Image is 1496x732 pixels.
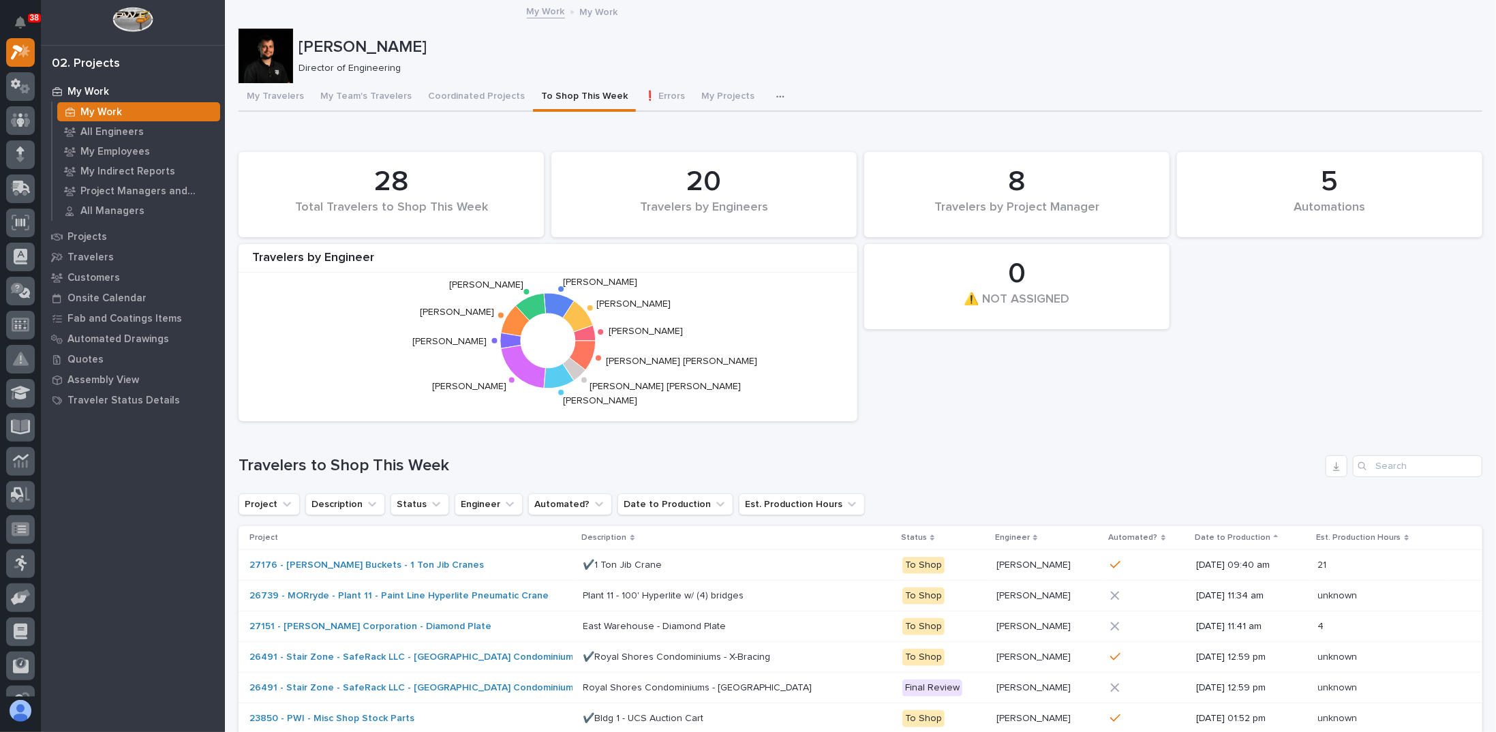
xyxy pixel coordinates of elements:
div: Notifications38 [17,16,35,38]
p: 4 [1318,618,1327,632]
p: Traveler Status Details [67,395,180,407]
div: 8 [887,165,1146,199]
p: [DATE] 12:59 pm [1196,682,1307,694]
div: To Shop [902,618,945,635]
p: My Work [580,3,618,18]
button: Date to Production [617,493,733,515]
p: Director of Engineering [299,63,1471,74]
p: Date to Production [1195,530,1270,545]
p: [PERSON_NAME] [996,680,1073,694]
a: Project Managers and Engineers [52,181,225,200]
div: To Shop [902,649,945,666]
a: My Indirect Reports [52,162,225,181]
p: All Managers [80,205,144,217]
button: Automated? [528,493,612,515]
p: unknown [1318,588,1360,602]
p: [PERSON_NAME] [996,618,1073,632]
text: [PERSON_NAME] [563,397,637,406]
text: [PERSON_NAME] [596,299,671,309]
p: unknown [1318,649,1360,663]
div: Travelers by Project Manager [887,200,1146,229]
div: 5 [1200,165,1459,199]
text: [PERSON_NAME] [PERSON_NAME] [590,382,741,392]
button: Notifications [6,8,35,37]
tr: 26491 - Stair Zone - SafeRack LLC - [GEOGRAPHIC_DATA] Condominiums ✔️Royal Shores Condominiums - ... [239,642,1482,673]
tr: 27151 - [PERSON_NAME] Corporation - Diamond Plate East Warehouse - Diamond PlateEast Warehouse - ... [239,611,1482,642]
a: 23850 - PWI - Misc Shop Stock Parts [249,713,414,725]
p: East Warehouse - Diamond Plate [583,618,729,632]
a: My Employees [52,142,225,161]
img: Workspace Logo [112,7,153,32]
p: [PERSON_NAME] [996,588,1073,602]
p: [PERSON_NAME] [996,557,1073,571]
div: 20 [575,165,834,199]
p: My Employees [80,146,150,158]
a: 27176 - [PERSON_NAME] Buckets - 1 Ton Jib Cranes [249,560,484,571]
p: ✔️Royal Shores Condominiums - X-Bracing [583,649,774,663]
div: ⚠️ NOT ASSIGNED [887,292,1146,321]
p: unknown [1318,710,1360,725]
a: All Engineers [52,122,225,141]
p: Est. Production Hours [1317,530,1401,545]
p: Royal Shores Condominiums - [GEOGRAPHIC_DATA] [583,680,815,694]
div: Travelers by Engineers [575,200,834,229]
p: Travelers [67,251,114,264]
tr: 26491 - Stair Zone - SafeRack LLC - [GEOGRAPHIC_DATA] Condominiums Royal Shores Condominiums - [G... [239,673,1482,703]
button: users-avatar [6,697,35,725]
p: Onsite Calendar [67,292,147,305]
button: My Team's Travelers [312,83,420,112]
button: To Shop This Week [533,83,636,112]
a: Quotes [41,349,225,369]
a: Automated Drawings [41,329,225,349]
p: Status [901,530,927,545]
p: All Engineers [80,126,144,138]
text: [PERSON_NAME] [609,327,683,337]
p: unknown [1318,680,1360,694]
h1: Travelers to Shop This Week [239,456,1320,476]
text: [PERSON_NAME] [432,382,506,392]
button: Coordinated Projects [420,83,533,112]
p: Project Managers and Engineers [80,185,215,198]
div: 0 [887,257,1146,291]
text: [PERSON_NAME] [449,281,523,290]
a: Traveler Status Details [41,390,225,410]
p: [PERSON_NAME] [996,649,1073,663]
p: [DATE] 09:40 am [1196,560,1307,571]
p: Engineer [995,530,1030,545]
p: My Indirect Reports [80,166,175,178]
a: All Managers [52,201,225,220]
input: Search [1353,455,1482,477]
a: Travelers [41,247,225,267]
a: Fab and Coatings Items [41,308,225,329]
p: 21 [1318,557,1330,571]
button: Est. Production Hours [739,493,865,515]
a: Onsite Calendar [41,288,225,308]
a: 26491 - Stair Zone - SafeRack LLC - [GEOGRAPHIC_DATA] Condominiums [249,652,578,663]
button: ❗ Errors [636,83,693,112]
p: Quotes [67,354,104,366]
button: Description [305,493,385,515]
p: Plant 11 - 100' Hyperlite w/ (4) bridges [583,588,747,602]
p: [DATE] 01:52 pm [1196,713,1307,725]
a: My Work [52,102,225,121]
div: 28 [262,165,521,199]
a: Customers [41,267,225,288]
a: My Work [41,81,225,102]
div: Final Review [902,680,962,697]
a: My Work [527,3,565,18]
p: Assembly View [67,374,139,386]
p: My Work [80,106,122,119]
p: [PERSON_NAME] [996,710,1073,725]
text: [PERSON_NAME] [PERSON_NAME] [606,357,757,367]
p: [DATE] 11:34 am [1196,590,1307,602]
p: Projects [67,231,107,243]
a: 27151 - [PERSON_NAME] Corporation - Diamond Plate [249,621,491,632]
p: Description [582,530,627,545]
text: [PERSON_NAME] [563,277,637,287]
p: My Work [67,86,109,98]
a: 26739 - MORryde - Plant 11 - Paint Line Hyperlite Pneumatic Crane [249,590,549,602]
div: Travelers by Engineer [239,251,857,273]
div: Automations [1200,200,1459,229]
div: Total Travelers to Shop This Week [262,200,521,229]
